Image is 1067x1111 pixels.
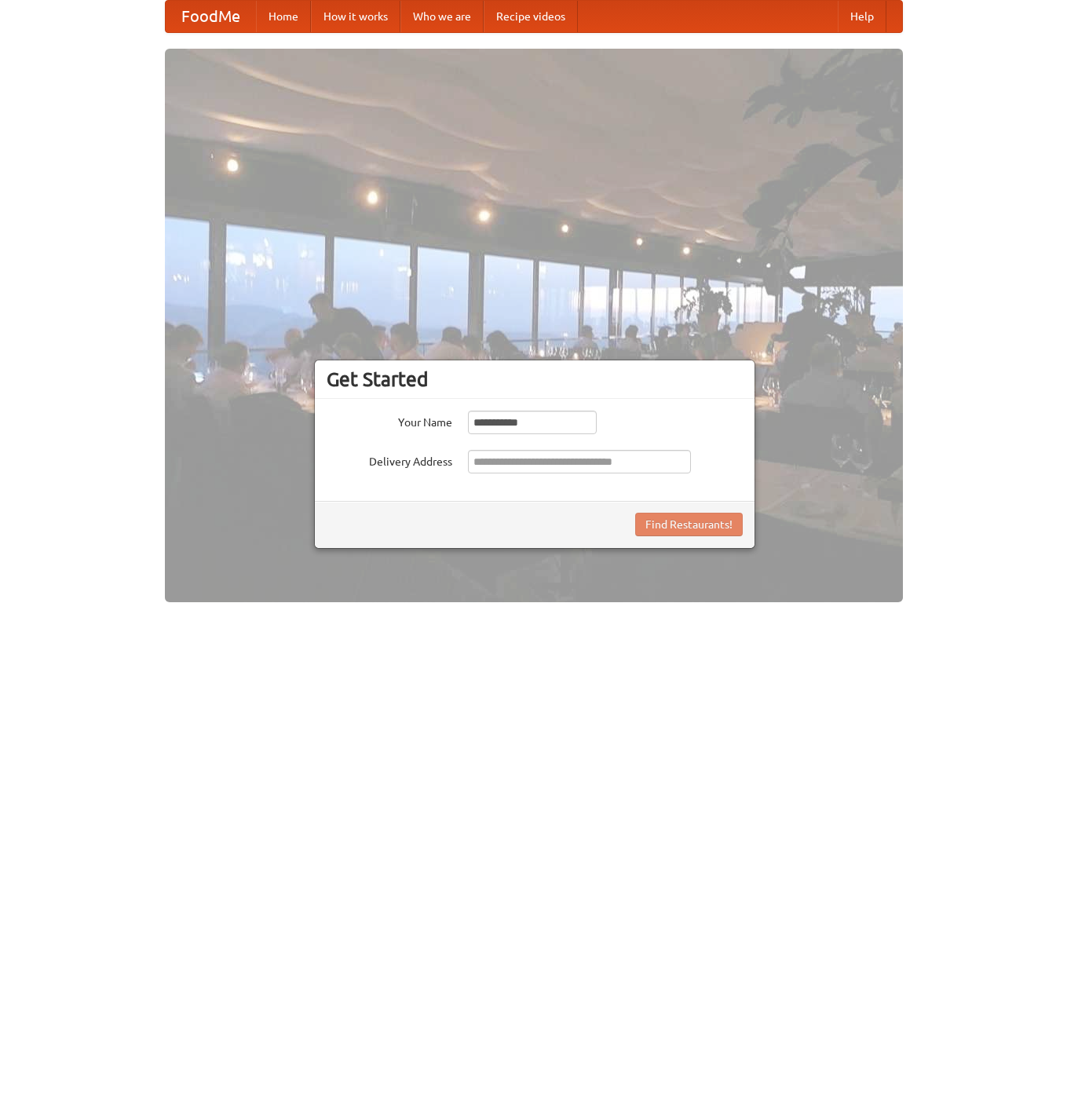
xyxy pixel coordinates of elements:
[400,1,484,32] a: Who we are
[635,513,743,536] button: Find Restaurants!
[484,1,578,32] a: Recipe videos
[327,367,743,391] h3: Get Started
[166,1,256,32] a: FoodMe
[311,1,400,32] a: How it works
[838,1,886,32] a: Help
[256,1,311,32] a: Home
[327,450,452,470] label: Delivery Address
[327,411,452,430] label: Your Name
